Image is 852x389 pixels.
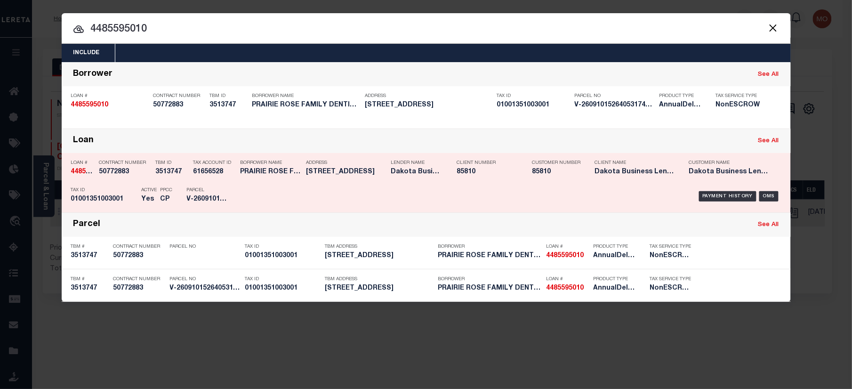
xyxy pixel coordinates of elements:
[547,276,589,282] p: Loan #
[113,252,165,260] h5: 50772883
[153,101,205,109] h5: 50772883
[650,276,692,282] p: Tax Service Type
[245,276,321,282] p: Tax ID
[716,93,763,99] p: Tax Service Type
[497,93,570,99] p: Tax ID
[71,101,149,109] h5: 4485595010
[532,168,579,176] h5: 85810
[71,244,109,250] p: TBM #
[391,160,443,166] p: Lender Name
[71,284,109,292] h5: 3513747
[187,195,229,203] h5: V-26091015264053174701738
[170,244,241,250] p: Parcel No
[595,160,675,166] p: Client Name
[170,276,241,282] p: Parcel No
[142,195,156,203] h5: Yes
[99,168,151,176] h5: 50772883
[365,101,492,109] h5: 900 E CALGARY AVE BISMARCK ND 58503
[241,168,302,176] h5: PRAIRIE ROSE FAMILY DENTISTS, P.C.
[153,93,205,99] p: Contract Number
[71,169,109,175] strong: 4485595010
[245,252,321,260] h5: 01001351003001
[438,252,542,260] h5: PRAIRIE ROSE FAMILY DENTISTS, P.C.
[113,284,165,292] h5: 50772883
[575,93,655,99] p: Parcel No
[650,284,692,292] h5: NonESCROW
[594,252,636,260] h5: AnnualDelinquency
[759,191,779,202] div: OMS
[252,93,361,99] p: Borrower Name
[594,244,636,250] p: Product Type
[62,44,112,62] button: Include
[71,93,149,99] p: Loan #
[252,101,361,109] h5: PRAIRIE ROSE FAMILY DENTISTS, P.C.
[62,21,791,38] input: Start typing...
[142,187,157,193] p: Active
[438,244,542,250] p: Borrower
[575,101,655,109] h5: V-26091015264053174701738
[193,160,236,166] p: Tax Account ID
[71,102,109,108] strong: 4485595010
[699,191,757,202] div: Payment History
[113,276,165,282] p: Contract Number
[210,101,248,109] h5: 3513747
[758,72,779,78] a: See All
[325,284,434,292] h5: 900 E CALGARY AVE BISMARCK ND 58503
[71,160,95,166] p: Loan #
[325,252,434,260] h5: 900 E CALGARY AVE BISMARCK ND 58503
[170,284,241,292] h5: V-26091015264053174701738
[594,276,636,282] p: Product Type
[113,244,165,250] p: Contract Number
[99,160,151,166] p: Contract Number
[325,244,434,250] p: TBM Address
[532,160,581,166] p: Customer Number
[547,284,589,292] h5: 4485595010
[161,187,173,193] p: PPCC
[497,101,570,109] h5: 01001351003001
[365,93,492,99] p: Address
[193,168,236,176] h5: 61656528
[595,168,675,176] h5: Dakota Business Lending
[716,101,763,109] h5: NonESCROW
[161,195,173,203] h5: CP
[438,276,542,282] p: Borrower
[767,22,780,34] button: Close
[156,160,189,166] p: TBM ID
[438,284,542,292] h5: PRAIRIE ROSE FAMILY DENTISTS, P.C.
[73,69,113,80] div: Borrower
[71,187,137,193] p: Tax ID
[71,168,95,176] h5: 4485595010
[547,244,589,250] p: Loan #
[245,284,321,292] h5: 01001351003001
[659,93,702,99] p: Product Type
[650,252,692,260] h5: NonESCROW
[650,244,692,250] p: Tax Service Type
[306,168,386,176] h5: 900 E CALGARY AVE BISMARCK ND 58503
[306,160,386,166] p: Address
[71,252,109,260] h5: 3513747
[325,276,434,282] p: TBM Address
[689,160,769,166] p: Customer Name
[73,136,94,146] div: Loan
[245,244,321,250] p: Tax ID
[71,276,109,282] p: TBM #
[73,219,101,230] div: Parcel
[391,168,443,176] h5: Dakota Business Lending
[547,285,584,292] strong: 4485595010
[210,93,248,99] p: TBM ID
[758,222,779,228] a: See All
[689,168,769,176] h5: Dakota Business Lending
[547,252,584,259] strong: 4485595010
[457,168,518,176] h5: 85810
[457,160,518,166] p: Client Number
[547,252,589,260] h5: 4485595010
[156,168,189,176] h5: 3513747
[187,187,229,193] p: Parcel
[594,284,636,292] h5: AnnualDelinquency
[71,195,137,203] h5: 01001351003001
[758,138,779,144] a: See All
[659,101,702,109] h5: AnnualDelinquency
[241,160,302,166] p: Borrower Name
